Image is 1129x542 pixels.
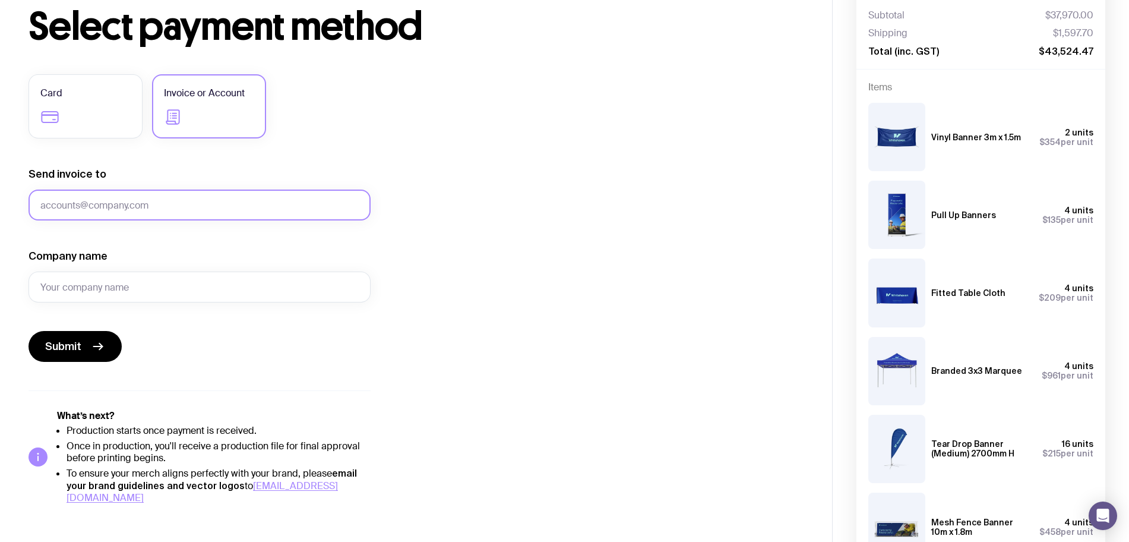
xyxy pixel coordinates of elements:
h3: Mesh Fence Banner 10m x 1.8m [931,518,1030,537]
li: Production starts once payment is received. [67,425,371,437]
li: To ensure your merch aligns perfectly with your brand, please to [67,467,371,504]
h4: Items [868,81,1093,93]
span: per unit [1042,449,1093,458]
span: $354 [1039,137,1061,147]
span: 2 units [1065,128,1093,137]
li: Once in production, you'll receive a production file for final approval before printing begins. [67,440,371,464]
span: $43,524.47 [1039,45,1093,57]
h1: Select payment method [29,8,804,46]
span: 4 units [1064,518,1093,527]
label: Company name [29,249,107,263]
div: Open Intercom Messenger [1089,502,1117,530]
span: Invoice or Account [164,86,245,100]
span: $458 [1039,527,1061,537]
span: 4 units [1064,283,1093,293]
span: $37,970.00 [1045,10,1093,21]
input: Your company name [29,272,371,302]
h3: Pull Up Banners [931,210,996,220]
span: per unit [1042,215,1093,225]
span: $215 [1042,449,1061,458]
span: per unit [1039,527,1093,537]
span: $1,597.70 [1053,27,1093,39]
span: 4 units [1064,361,1093,371]
button: Submit [29,331,122,362]
label: Send invoice to [29,167,106,181]
span: Submit [45,339,81,354]
span: $209 [1039,293,1061,302]
h3: Tear Drop Banner (Medium) 2700mm H [931,439,1033,458]
span: Subtotal [868,10,905,21]
input: accounts@company.com [29,190,371,220]
span: per unit [1042,371,1093,380]
h3: Vinyl Banner 3m x 1.5m [931,133,1021,142]
a: [EMAIL_ADDRESS][DOMAIN_NAME] [67,480,338,504]
span: 16 units [1062,439,1093,449]
span: $135 [1042,215,1061,225]
h5: What’s next? [57,410,371,422]
span: Total (inc. GST) [868,45,939,57]
span: Shipping [868,27,907,39]
span: per unit [1039,293,1093,302]
span: $961 [1042,371,1061,380]
span: 4 units [1064,206,1093,215]
span: per unit [1039,137,1093,147]
h3: Branded 3x3 Marquee [931,366,1022,376]
span: Card [40,86,62,100]
h3: Fitted Table Cloth [931,288,1005,298]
